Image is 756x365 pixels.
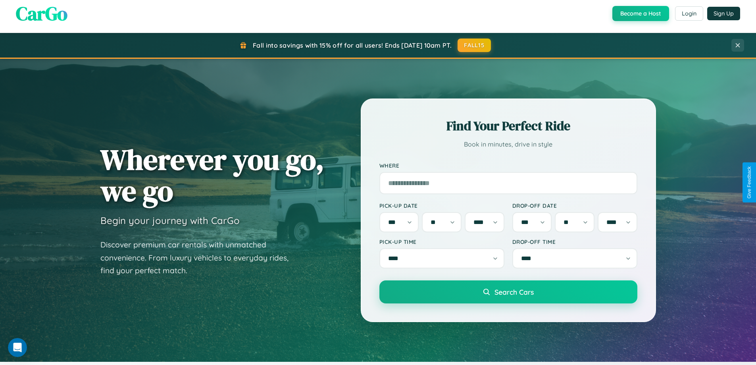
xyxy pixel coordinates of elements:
button: Login [675,6,703,21]
h1: Wherever you go, we go [100,144,324,207]
button: FALL15 [458,39,491,52]
span: CarGo [16,0,67,27]
label: Pick-up Date [379,202,504,209]
iframe: Intercom live chat [8,338,27,357]
p: Book in minutes, drive in style [379,139,637,150]
label: Where [379,162,637,169]
button: Become a Host [612,6,669,21]
button: Sign Up [707,7,740,20]
label: Drop-off Date [512,202,637,209]
button: Search Cars [379,280,637,303]
div: Give Feedback [746,166,752,199]
label: Pick-up Time [379,238,504,245]
h3: Begin your journey with CarGo [100,214,240,226]
label: Drop-off Time [512,238,637,245]
span: Search Cars [494,288,534,296]
h2: Find Your Perfect Ride [379,117,637,135]
span: Fall into savings with 15% off for all users! Ends [DATE] 10am PT. [253,41,452,49]
p: Discover premium car rentals with unmatched convenience. From luxury vehicles to everyday rides, ... [100,238,299,277]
